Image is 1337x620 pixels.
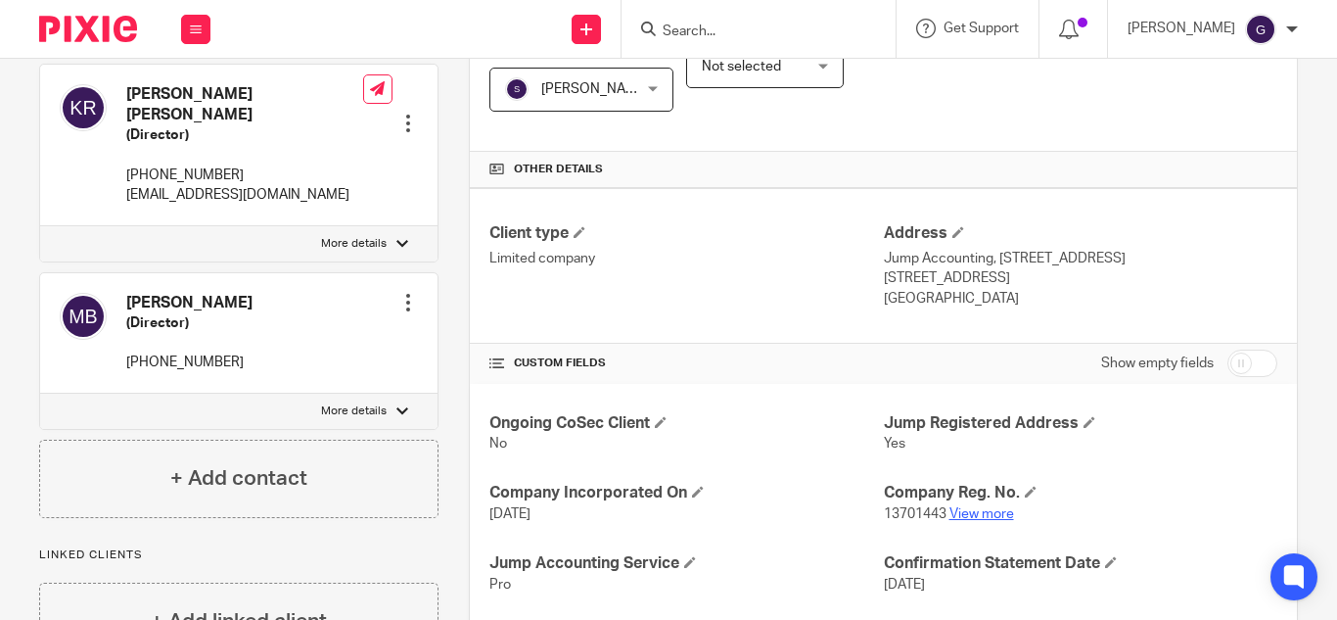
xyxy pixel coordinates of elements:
[661,24,837,41] input: Search
[489,437,507,451] span: No
[39,548,438,563] p: Linked clients
[884,437,905,451] span: Yes
[489,356,883,371] h4: CUSTOM FIELDS
[884,483,1277,503] h4: Company Reg. No.
[489,483,883,503] h4: Company Incorporated On
[884,578,925,592] span: [DATE]
[126,125,363,145] h5: (Director)
[1101,354,1214,373] label: Show empty fields
[126,313,253,333] h5: (Director)
[489,578,511,592] span: Pro
[514,162,603,177] span: Other details
[884,249,1277,268] p: Jump Accounting, [STREET_ADDRESS]
[505,77,529,101] img: svg%3E
[321,236,387,252] p: More details
[489,223,883,244] h4: Client type
[1245,14,1276,45] img: svg%3E
[489,553,883,574] h4: Jump Accounting Service
[884,507,946,521] span: 13701443
[126,353,253,372] p: [PHONE_NUMBER]
[1128,19,1235,38] p: [PERSON_NAME]
[944,22,1019,35] span: Get Support
[126,293,253,313] h4: [PERSON_NAME]
[884,413,1277,434] h4: Jump Registered Address
[884,268,1277,288] p: [STREET_ADDRESS]
[60,84,107,131] img: svg%3E
[949,507,1014,521] a: View more
[489,507,530,521] span: [DATE]
[126,166,363,185] p: [PHONE_NUMBER]
[541,82,672,96] span: [PERSON_NAME] K V
[170,463,307,494] h4: + Add contact
[489,249,883,268] p: Limited company
[39,16,137,42] img: Pixie
[126,185,363,205] p: [EMAIL_ADDRESS][DOMAIN_NAME]
[884,553,1277,574] h4: Confirmation Statement Date
[884,223,1277,244] h4: Address
[321,404,387,419] p: More details
[489,413,883,434] h4: Ongoing CoSec Client
[126,84,363,126] h4: [PERSON_NAME] [PERSON_NAME]
[884,289,1277,309] p: [GEOGRAPHIC_DATA]
[702,60,781,73] span: Not selected
[60,293,107,340] img: svg%3E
